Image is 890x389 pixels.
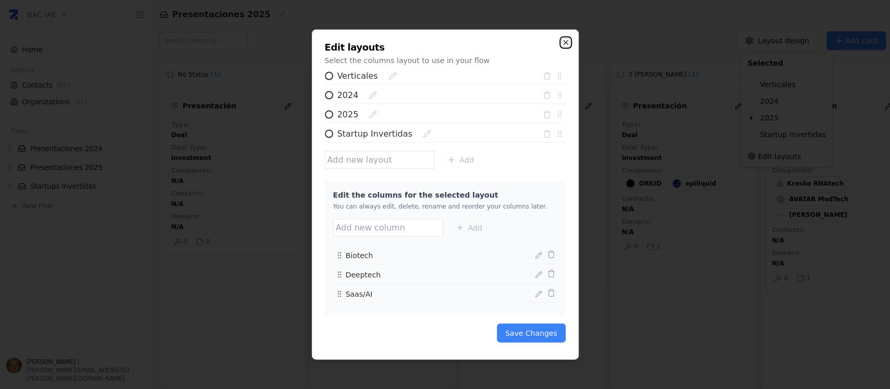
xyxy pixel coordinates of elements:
div: 2025 [337,108,359,121]
input: Verticales [325,72,333,80]
h2: Edit layouts [325,43,566,52]
button: Add [451,220,487,236]
input: Add new layout [325,151,434,169]
input: 2025 [325,111,333,119]
div: 2024 [337,89,359,102]
span: Biotech [346,251,373,260]
div: Verticales [337,70,378,82]
p: You can always edit, delete, rename and reorder your columns later. [333,202,557,215]
button: Save Changes [497,324,566,343]
div: Startup Invertidas [337,128,412,140]
input: Add new column [333,219,443,237]
button: Add [443,152,479,168]
p: Select the columns layout to use in your flow [325,55,566,66]
input: Startup Invertidas [325,130,333,138]
span: Saas/AI [346,290,373,298]
input: 2024 [325,91,333,100]
span: Deeptech [346,271,381,279]
h4: Edit the columns for the selected layout [333,190,557,202]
